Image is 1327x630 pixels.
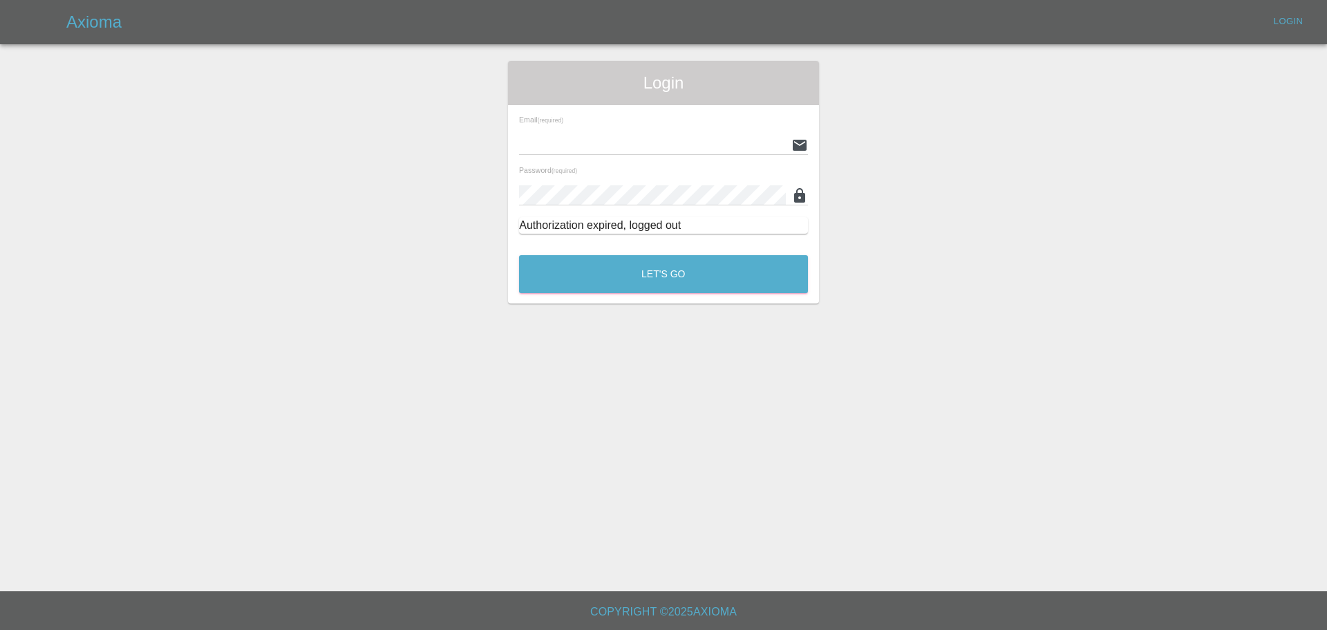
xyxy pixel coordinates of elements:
small: (required) [552,168,577,174]
button: Let's Go [519,255,808,293]
span: Email [519,115,563,124]
h6: Copyright © 2025 Axioma [11,602,1316,622]
div: Authorization expired, logged out [519,217,808,234]
span: Password [519,166,577,174]
a: Login [1266,11,1310,33]
small: (required) [538,118,563,124]
span: Login [519,72,808,94]
h5: Axioma [66,11,122,33]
